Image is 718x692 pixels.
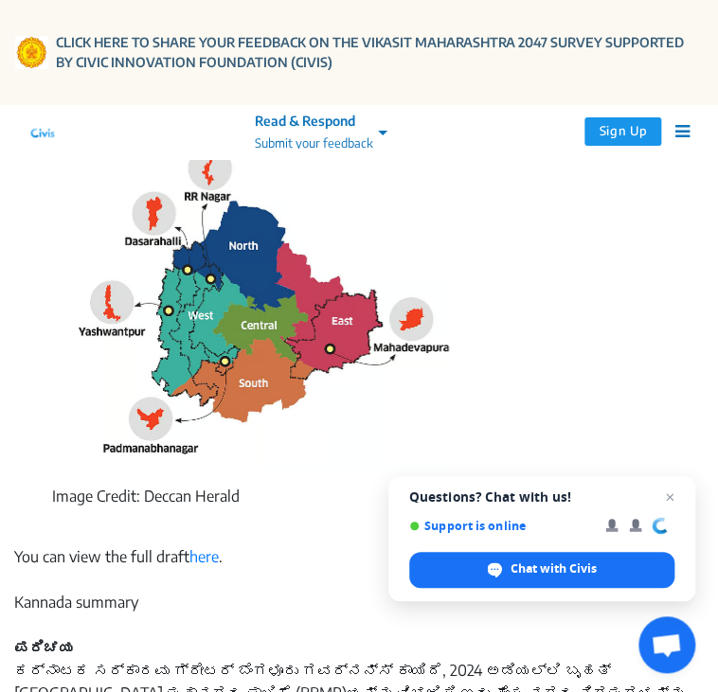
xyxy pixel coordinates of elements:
span: Chat with Civis [409,552,674,588]
li: The Southern Corporation will consist of major areas like [GEOGRAPHIC_DATA] and Surrounding south... [52,77,704,507]
figcaption: Image Credit: Deccan Herald [52,485,704,507]
img: Gom Logo [15,36,48,69]
img: navlogo.png [28,117,57,146]
p: Submit your feedback [255,134,373,153]
button: Sign Up [584,117,661,146]
a: here [189,547,219,566]
strong: ಪರಿಚಯ [14,638,75,657]
span: Chat with Civis [511,560,597,577]
a: Open chat [638,616,695,673]
span: Questions? Chat with us! [409,489,674,505]
a: CLICK HERE TO SHARE YOUR FEEDBACK ON THE VIKASIT MAHARASHTRA 2047 SURVEY SUPPORTED BY CIVIC INNOV... [56,32,703,72]
img: AD_4nXfQaGj6-drdY3n4ZLqQM7l210TQr5p-eo1yEBJ54S9h4Xhnlf4Y5WvIwDQ1NTylzWn22X6yb1xkDcdTCBxPcwvq2llGX... [52,122,466,470]
span: Support is online [409,519,592,533]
